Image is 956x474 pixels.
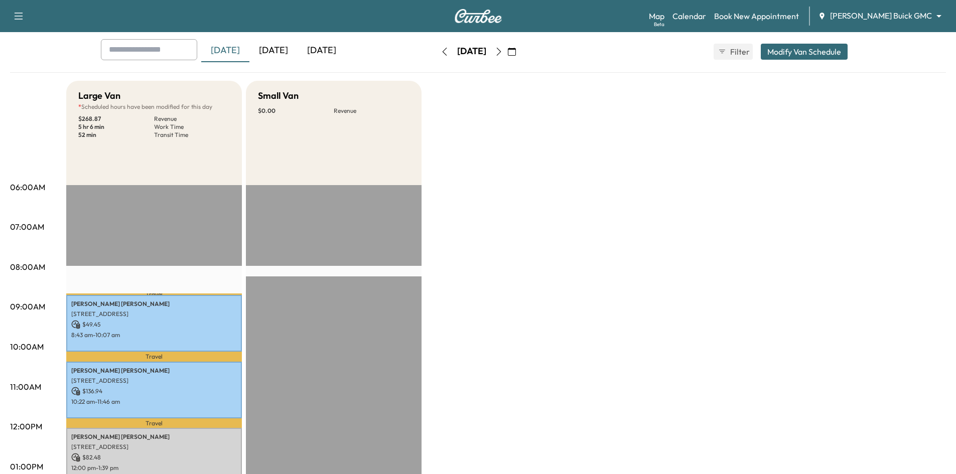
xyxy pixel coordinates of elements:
[10,181,45,193] p: 06:00AM
[154,131,230,139] p: Transit Time
[71,453,237,462] p: $ 82.48
[78,123,154,131] p: 5 hr 6 min
[10,221,44,233] p: 07:00AM
[71,320,237,329] p: $ 49.45
[71,331,237,339] p: 8:43 am - 10:07 am
[714,44,753,60] button: Filter
[649,10,664,22] a: MapBeta
[714,10,799,22] a: Book New Appointment
[71,387,237,396] p: $ 136.94
[78,89,120,103] h5: Large Van
[10,341,44,353] p: 10:00AM
[66,418,242,428] p: Travel
[10,420,42,432] p: 12:00PM
[201,39,249,62] div: [DATE]
[71,367,237,375] p: [PERSON_NAME] [PERSON_NAME]
[154,115,230,123] p: Revenue
[66,293,242,295] p: Travel
[672,10,706,22] a: Calendar
[66,352,242,362] p: Travel
[761,44,848,60] button: Modify Van Schedule
[258,107,334,115] p: $ 0.00
[71,464,237,472] p: 12:00 pm - 1:39 pm
[71,433,237,441] p: [PERSON_NAME] [PERSON_NAME]
[78,131,154,139] p: 52 min
[10,460,43,472] p: 01:00PM
[830,10,932,22] span: [PERSON_NAME] Buick GMC
[258,89,299,103] h5: Small Van
[298,39,346,62] div: [DATE]
[71,443,237,451] p: [STREET_ADDRESS]
[154,123,230,131] p: Work Time
[71,310,237,318] p: [STREET_ADDRESS]
[10,261,45,273] p: 08:00AM
[71,398,237,406] p: 10:22 am - 11:46 am
[78,103,230,111] p: Scheduled hours have been modified for this day
[457,45,486,58] div: [DATE]
[71,377,237,385] p: [STREET_ADDRESS]
[78,115,154,123] p: $ 268.87
[10,300,45,312] p: 09:00AM
[71,300,237,308] p: [PERSON_NAME] [PERSON_NAME]
[249,39,298,62] div: [DATE]
[730,46,748,58] span: Filter
[334,107,409,115] p: Revenue
[654,21,664,28] div: Beta
[454,9,502,23] img: Curbee Logo
[10,381,41,393] p: 11:00AM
